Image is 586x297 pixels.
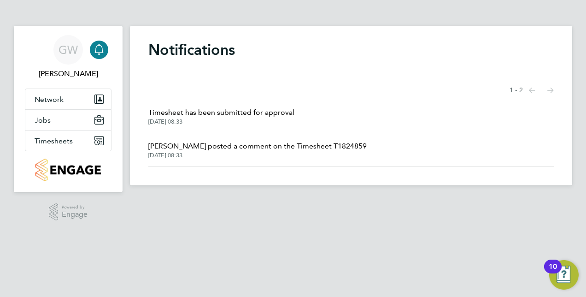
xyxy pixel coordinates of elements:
span: GW [59,44,78,56]
span: Jobs [35,116,51,125]
a: [PERSON_NAME] posted a comment on the Timesheet T1824859[DATE] 08:33 [148,141,367,159]
a: Go to home page [25,159,111,181]
span: Engage [62,211,88,219]
span: Network [35,95,64,104]
span: [PERSON_NAME] posted a comment on the Timesheet T1824859 [148,141,367,152]
span: Timesheets [35,137,73,145]
span: Greg Wimsey [25,68,111,79]
span: 1 - 2 [510,86,523,95]
span: [DATE] 08:33 [148,118,294,125]
span: Powered by [62,203,88,211]
button: Network [25,89,111,109]
span: [DATE] 08:33 [148,152,367,159]
button: Jobs [25,110,111,130]
nav: Main navigation [14,26,123,192]
a: Timesheet has been submitted for approval[DATE] 08:33 [148,107,294,125]
a: GW[PERSON_NAME] [25,35,111,79]
img: countryside-properties-logo-retina.png [35,159,100,181]
button: Timesheets [25,131,111,151]
div: 10 [549,267,557,279]
button: Open Resource Center, 10 new notifications [549,260,579,290]
h1: Notifications [148,41,554,59]
a: Powered byEngage [49,203,88,221]
nav: Select page of notifications list [510,81,554,100]
span: Timesheet has been submitted for approval [148,107,294,118]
